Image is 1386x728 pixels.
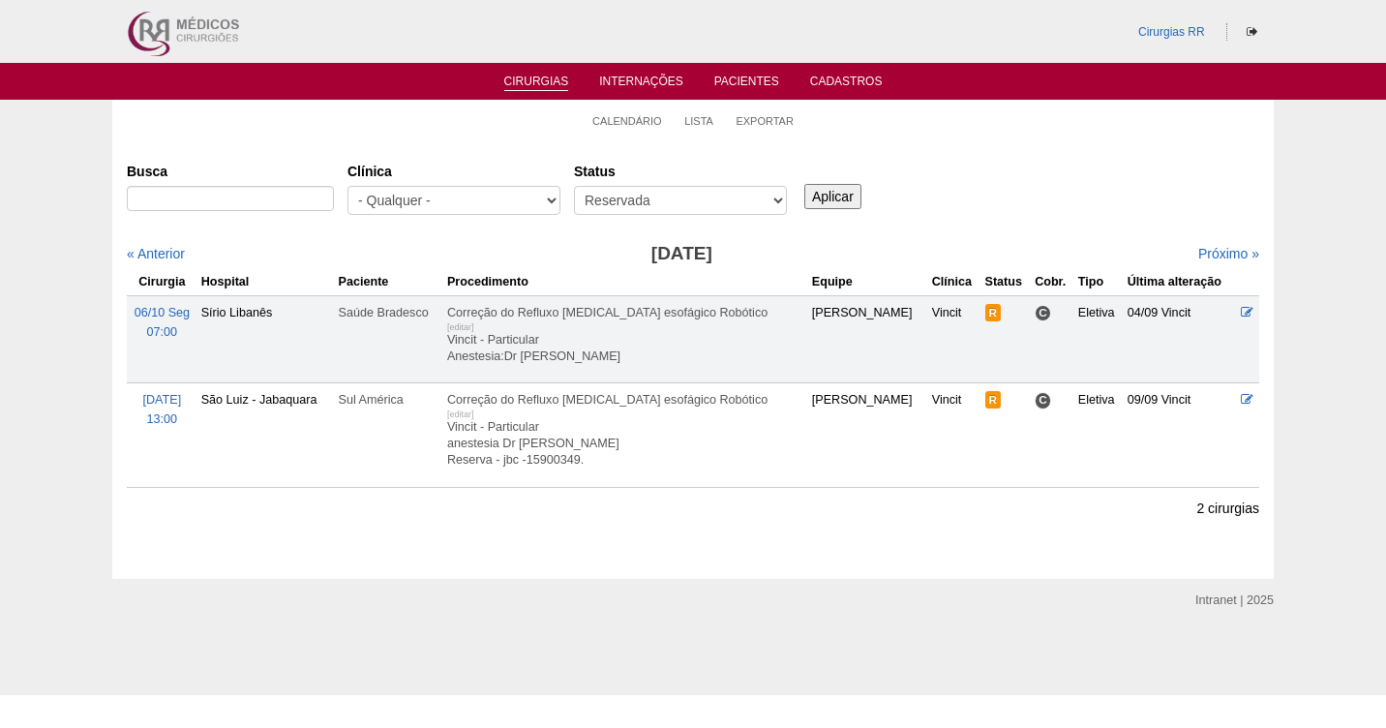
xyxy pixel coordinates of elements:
[1198,246,1259,261] a: Próximo »
[1031,268,1074,296] th: Cobr.
[143,393,182,426] a: [DATE] 13:00
[135,306,190,339] a: 06/10 Seg 07:00
[447,303,804,322] div: Correção do Refluxo [MEDICAL_DATA] esofágico Robótico
[1124,383,1237,487] td: 09/09 Vincit
[736,114,794,128] a: Exportar
[810,75,883,94] a: Cadastros
[447,405,474,424] div: [editar]
[127,162,334,181] label: Busca
[1241,306,1253,319] a: Editar
[928,268,981,296] th: Clínica
[447,332,804,365] p: Vincit - Particular Anestesia:Dr [PERSON_NAME]
[985,391,1002,409] span: Reservada
[808,268,928,296] th: Equipe
[574,162,787,181] label: Status
[339,390,439,409] div: Sul América
[339,303,439,322] div: Saúde Bradesco
[808,383,928,487] td: [PERSON_NAME]
[443,268,808,296] th: Procedimento
[804,184,861,209] input: Aplicar
[1247,26,1257,38] i: Sair
[1138,25,1205,39] a: Cirurgias RR
[928,383,981,487] td: Vincit
[981,268,1032,296] th: Status
[599,75,683,94] a: Internações
[135,306,190,319] span: 06/10 Seg
[985,304,1002,321] span: Reservada
[197,383,335,487] td: São Luiz - Jabaquara
[197,268,335,296] th: Hospital
[127,186,334,211] input: Digite os termos que você deseja procurar.
[1196,500,1259,518] p: 2 cirurgias
[127,268,197,296] th: Cirurgia
[335,268,443,296] th: Paciente
[928,295,981,382] td: Vincit
[714,75,779,94] a: Pacientes
[1074,383,1124,487] td: Eletiva
[1195,591,1274,610] div: Intranet | 2025
[447,390,804,409] div: Correção do Refluxo [MEDICAL_DATA] esofágico Robótico
[1035,392,1051,409] span: Consultório
[504,75,569,91] a: Cirurgias
[399,240,965,268] h3: [DATE]
[684,114,713,128] a: Lista
[592,114,662,128] a: Calendário
[143,393,182,407] span: [DATE]
[1074,295,1124,382] td: Eletiva
[447,318,474,337] div: [editar]
[147,325,178,339] span: 07:00
[197,295,335,382] td: Sírio Libanês
[1074,268,1124,296] th: Tipo
[127,246,185,261] a: « Anterior
[808,295,928,382] td: [PERSON_NAME]
[147,412,178,426] span: 13:00
[1241,393,1253,407] a: Editar
[1124,268,1237,296] th: Última alteração
[1035,305,1051,321] span: Consultório
[347,162,560,181] label: Clínica
[1124,295,1237,382] td: 04/09 Vincit
[447,419,804,469] p: Vincit - Particular anestesia Dr [PERSON_NAME] Reserva - jbc -15900349.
